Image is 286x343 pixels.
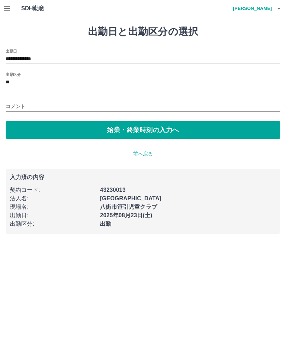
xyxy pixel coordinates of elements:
[6,121,280,139] button: 始業・終業時刻の入力へ
[100,221,111,227] b: 出勤
[6,150,280,158] p: 前へ戻る
[10,194,96,203] p: 法人名 :
[10,203,96,211] p: 現場名 :
[10,211,96,220] p: 出勤日 :
[100,195,161,201] b: [GEOGRAPHIC_DATA]
[6,48,17,54] label: 出勤日
[10,175,276,180] p: 入力済の内容
[6,26,280,38] h1: 出勤日と出勤区分の選択
[10,220,96,228] p: 出勤区分 :
[6,72,20,77] label: 出勤区分
[10,186,96,194] p: 契約コード :
[100,212,152,218] b: 2025年08月23日(土)
[100,204,157,210] b: 八街市笹引児童クラブ
[100,187,125,193] b: 43230013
